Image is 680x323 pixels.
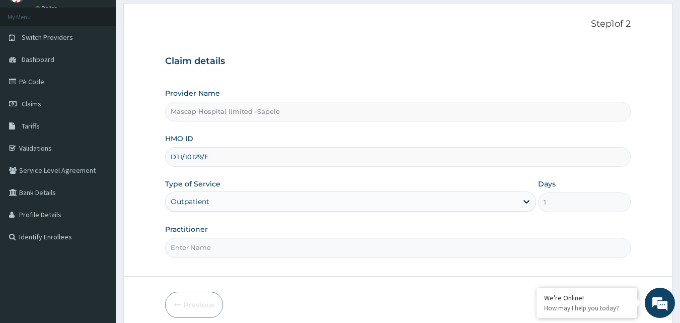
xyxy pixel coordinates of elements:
a: Online [35,5,59,12]
p: How may I help you today? [544,304,630,312]
span: Dashboard [22,55,54,64]
div: Minimize live chat window [165,5,189,29]
input: Enter HMO ID [165,147,631,167]
div: Outpatient [171,197,209,207]
label: Type of Service [165,179,220,189]
label: HMO ID [165,134,193,144]
textarea: Type your message and hit 'Enter' [5,216,192,251]
div: We're Online! [544,293,630,302]
span: We're online! [58,97,139,199]
span: Claims [22,99,41,108]
span: Switch Providers [22,33,73,42]
p: Step 1 of 2 [165,19,631,30]
div: Chat with us now [52,56,169,70]
input: Enter Name [165,238,631,257]
img: d_794563401_company_1708531726252_794563401 [19,50,41,76]
label: Days [538,179,556,189]
label: Provider Name [165,88,220,98]
span: Tariffs [22,121,40,131]
h3: Claim details [165,56,631,67]
button: Previous [165,292,223,318]
label: Practitioner [165,224,208,234]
